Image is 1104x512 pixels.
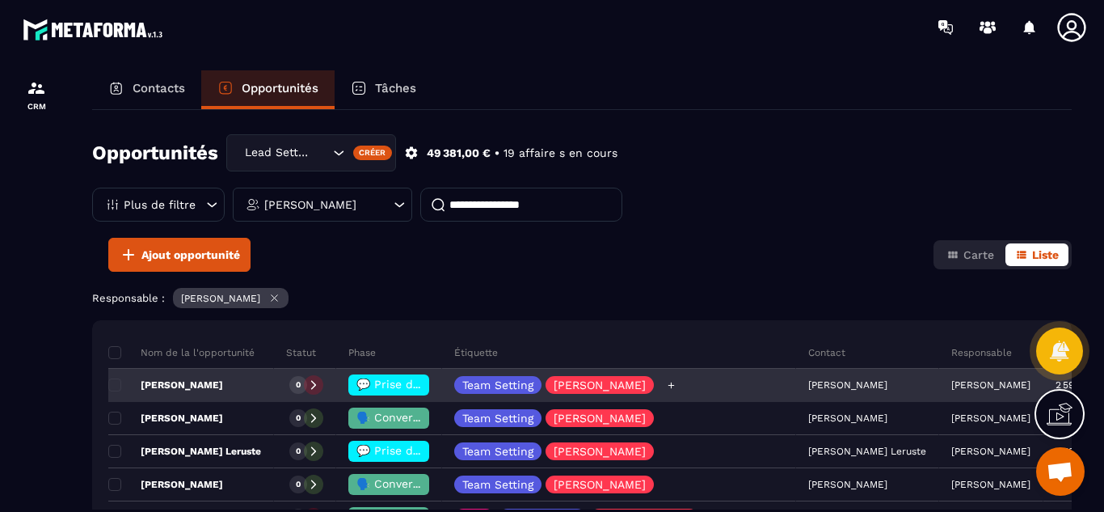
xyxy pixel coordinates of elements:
p: Opportunités [242,81,318,95]
p: 0 [296,446,301,457]
p: [PERSON_NAME] [554,413,646,424]
p: Contact [808,346,845,359]
p: Étiquette [454,346,498,359]
p: [PERSON_NAME] [951,379,1030,391]
p: Phase [348,346,376,359]
img: formation [27,78,46,98]
p: 49 381,00 € [427,146,491,161]
p: 19 affaire s en cours [504,146,617,161]
p: [PERSON_NAME] [554,379,646,391]
span: 🗣️ Conversation en cours [356,477,499,490]
button: Carte [937,243,1004,266]
p: CRM [4,102,69,111]
p: [PERSON_NAME] [108,412,223,425]
p: [PERSON_NAME] [554,446,646,457]
p: [PERSON_NAME] [951,413,1030,424]
div: Search for option [226,134,396,171]
p: Statut [286,346,316,359]
p: Nom de la l'opportunité [108,346,255,359]
p: 0 [296,479,301,490]
span: Liste [1032,248,1059,261]
a: Opportunités [201,70,335,109]
p: • [495,146,499,161]
p: Contacts [133,81,185,95]
p: [PERSON_NAME] [108,478,223,491]
p: [PERSON_NAME] Leruste [108,445,261,458]
span: Carte [963,248,994,261]
button: Liste [1005,243,1068,266]
p: [PERSON_NAME] [951,479,1030,490]
p: 0 [296,413,301,424]
button: Ajout opportunité [108,238,251,272]
input: Search for option [313,144,329,162]
p: [PERSON_NAME] [108,379,223,391]
p: 2 599,00 € [1056,446,1103,457]
span: 🗣️ Conversation en cours [356,411,499,424]
p: Plus de filtre [124,199,196,210]
p: [PERSON_NAME] [264,199,356,210]
p: Responsable : [92,292,165,304]
span: Lead Setting [241,144,313,162]
p: Team Setting [462,379,533,391]
p: Responsable [951,346,1012,359]
p: 0 [296,379,301,391]
p: Team Setting [462,479,533,490]
a: formationformationCRM [4,66,69,123]
span: 💬 Prise de contact effectué [356,444,517,457]
a: Tâches [335,70,432,109]
img: logo [23,15,168,44]
span: Ajout opportunité [141,247,240,263]
div: Créer [353,146,393,160]
p: [PERSON_NAME] [181,293,260,304]
p: Team Setting [462,413,533,424]
h2: Opportunités [92,137,218,169]
p: [PERSON_NAME] [951,446,1030,457]
span: 💬 Prise de contact effectué [356,378,517,391]
p: Tâches [375,81,416,95]
div: Ouvrir le chat [1036,447,1085,496]
p: Team Setting [462,446,533,457]
p: [PERSON_NAME] [554,479,646,490]
a: Contacts [92,70,201,109]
